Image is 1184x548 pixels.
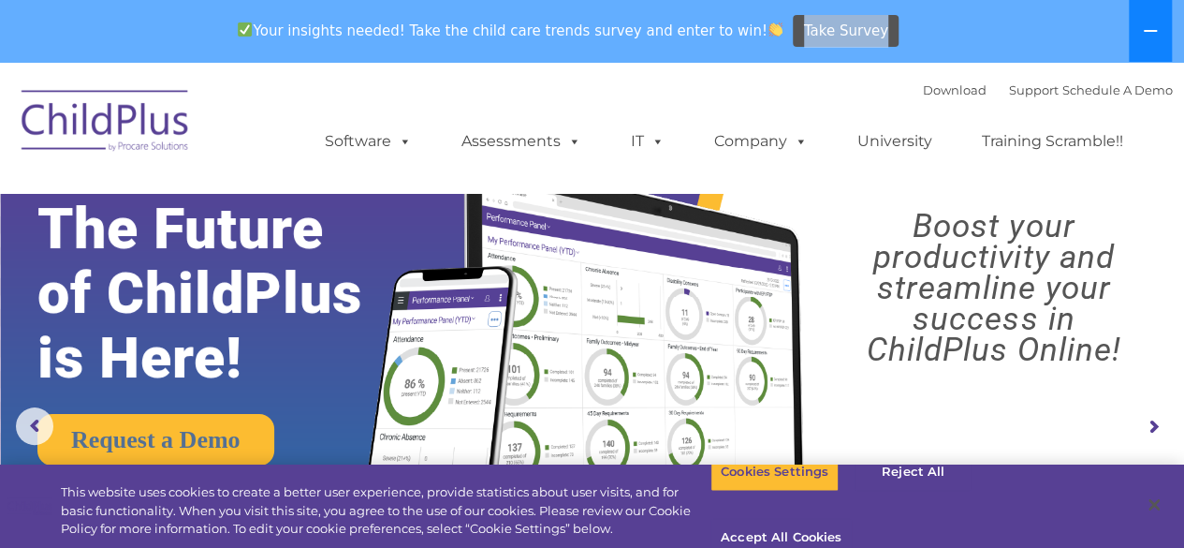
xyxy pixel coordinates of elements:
img: ChildPlus by Procare Solutions [12,77,199,170]
div: This website uses cookies to create a better user experience, provide statistics about user visit... [61,483,710,539]
button: Close [1133,484,1175,526]
a: Request a Demo [37,414,274,466]
a: Download [923,82,987,97]
a: Assessments [443,123,600,160]
a: IT [612,123,683,160]
rs-layer: The Future of ChildPlus is Here! [37,197,416,391]
span: Take Survey [804,15,888,48]
a: Schedule A Demo [1062,82,1173,97]
rs-layer: Boost your productivity and streamline your success in ChildPlus Online! [818,211,1169,365]
button: Cookies Settings [710,452,839,492]
a: Training Scramble!! [963,123,1142,160]
img: 👏 [768,22,782,37]
img: ✅ [238,22,252,37]
a: University [839,123,951,160]
button: Reject All [855,452,972,492]
span: Your insights needed! Take the child care trends survey and enter to win! [230,12,791,49]
span: Last name [260,124,317,138]
a: Take Survey [793,15,899,48]
a: Company [695,123,826,160]
span: Phone number [260,200,340,215]
a: Support [1009,82,1059,97]
a: Software [306,123,431,160]
font: | [923,82,1173,97]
